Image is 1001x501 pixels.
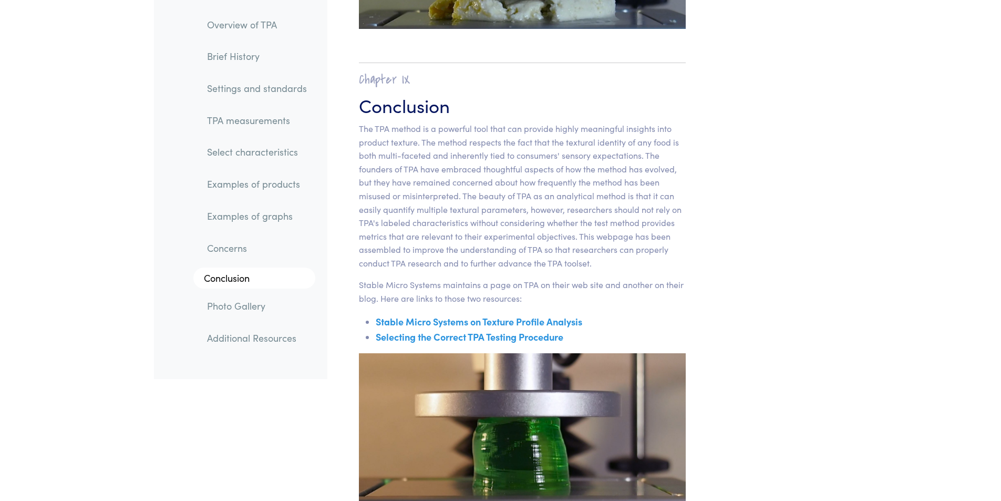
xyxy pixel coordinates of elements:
a: TPA measurements [199,108,315,132]
a: Conclusion [193,268,315,289]
a: Concerns [199,236,315,260]
a: Stable Micro Systems on Texture Profile Analysis [376,315,582,328]
a: Select characteristics [199,140,315,165]
h2: Chapter IX [359,71,686,88]
h3: Conclusion [359,92,686,118]
a: Selecting the Correct TPA Testing Procedure [376,330,563,343]
a: Additional Resources [199,326,315,350]
p: Stable Micro Systems maintains a page on TPA on their web site and another on their blog. Here ar... [359,278,686,305]
p: The TPA method is a powerful tool that can provide highly meaningful insights into product textur... [359,122,686,270]
a: Examples of graphs [199,204,315,228]
a: Brief History [199,45,315,69]
a: Settings and standards [199,76,315,100]
a: Examples of products [199,172,315,197]
a: Photo Gallery [199,294,315,318]
a: Overview of TPA [199,13,315,37]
